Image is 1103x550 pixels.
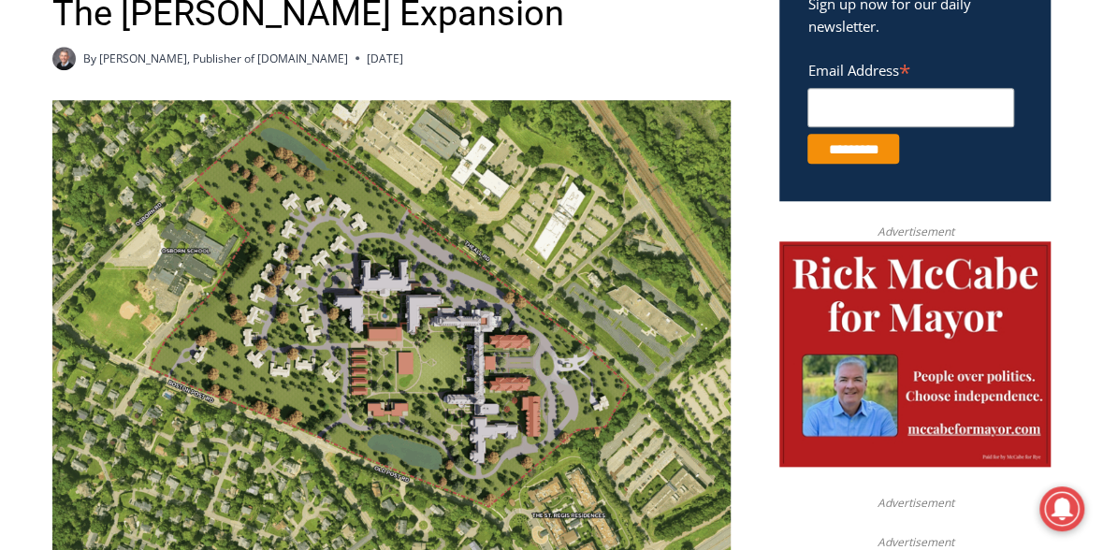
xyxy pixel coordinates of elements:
[367,50,403,67] time: [DATE]
[99,51,348,66] a: [PERSON_NAME], Publisher of [DOMAIN_NAME]
[489,186,867,228] span: Intern @ [DOMAIN_NAME]
[52,47,76,70] a: Author image
[858,223,972,240] span: Advertisement
[858,494,972,512] span: Advertisement
[807,51,1014,85] label: Email Address
[83,50,96,67] span: By
[450,181,907,233] a: Intern @ [DOMAIN_NAME]
[472,1,884,181] div: "[PERSON_NAME] and I covered the [DATE] Parade, which was a really eye opening experience as I ha...
[779,241,1051,468] img: McCabe for Mayor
